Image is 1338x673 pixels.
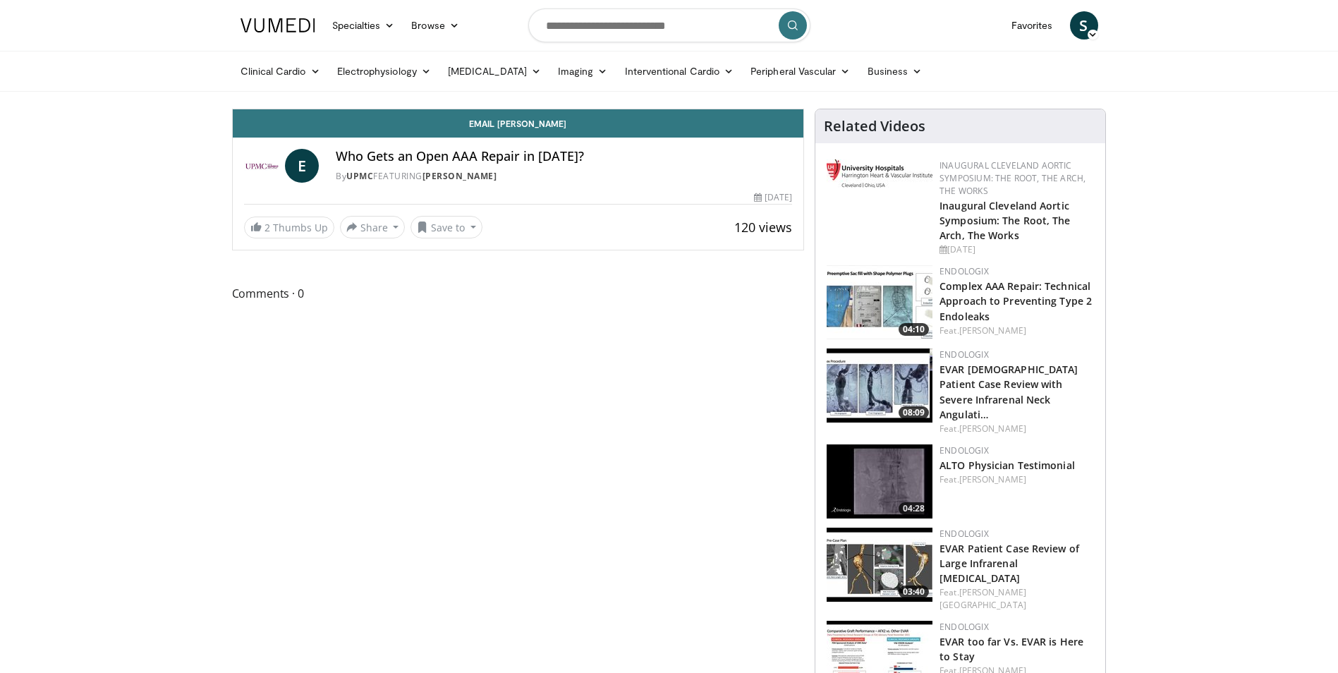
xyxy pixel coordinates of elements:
button: Save to [410,216,482,238]
img: e33325bb-4765-4671-b2dc-122643ae8098.150x105_q85_crop-smart_upscale.jpg [827,528,932,602]
a: 03:40 [827,528,932,602]
a: Imaging [549,57,616,85]
div: Feat. [939,423,1094,435]
a: Endologix [939,621,989,633]
a: Peripheral Vascular [742,57,858,85]
span: 04:10 [899,323,929,336]
div: By FEATURING [336,170,792,183]
a: UPMC [346,170,373,182]
a: Clinical Cardio [232,57,329,85]
a: [PERSON_NAME] [959,473,1026,485]
a: 2 Thumbs Up [244,217,334,238]
a: Business [859,57,931,85]
a: Electrophysiology [329,57,439,85]
a: E [285,149,319,183]
a: Browse [403,11,468,40]
a: Endologix [939,348,989,360]
span: Comments 0 [232,284,805,303]
a: EVAR [DEMOGRAPHIC_DATA] Patient Case Review with Severe Infrarenal Neck Angulati… [939,363,1078,420]
img: bda5e529-a0e2-472c-9a03-0f25eb80221d.jpg.150x105_q85_autocrop_double_scale_upscale_version-0.2.jpg [827,159,932,188]
span: 120 views [734,219,792,236]
span: 2 [264,221,270,234]
a: [PERSON_NAME] [422,170,497,182]
a: EVAR too far Vs. EVAR is Here to Stay [939,635,1083,663]
span: 08:09 [899,406,929,419]
a: Complex AAA Repair: Technical Approach to Preventing Type 2 Endoleaks [939,279,1092,322]
h4: Who Gets an Open AAA Repair in [DATE]? [336,149,792,164]
a: [MEDICAL_DATA] [439,57,549,85]
a: Favorites [1003,11,1062,40]
a: EVAR Patient Case Review of Large Infrarenal [MEDICAL_DATA] [939,542,1079,585]
a: Endologix [939,528,989,540]
a: 04:28 [827,444,932,519]
a: Interventional Cardio [616,57,743,85]
input: Search topics, interventions [528,8,810,42]
span: 03:40 [899,586,929,598]
a: ALTO Physician Testimonial [939,459,1075,472]
a: Inaugural Cleveland Aortic Symposium: The Root, The Arch, The Works [939,199,1070,242]
a: 08:09 [827,348,932,423]
a: Endologix [939,444,989,456]
span: 04:28 [899,502,929,515]
a: Endologix [939,265,989,277]
h4: Related Videos [824,118,925,135]
img: 12ab9fdc-99b8-47b8-93c3-9e9f58d793f2.150x105_q85_crop-smart_upscale.jpg [827,265,932,339]
a: Inaugural Cleveland Aortic Symposium: The Root, The Arch, The Works [939,159,1085,197]
img: 67c1e0d2-072b-4cbe-8600-616308564143.150x105_q85_crop-smart_upscale.jpg [827,348,932,423]
img: 13d0ebda-a674-44bd-964b-6e4d062923e0.150x105_q85_crop-smart_upscale.jpg [827,444,932,519]
a: [PERSON_NAME] [959,423,1026,435]
a: Email [PERSON_NAME] [233,109,804,138]
div: Feat. [939,586,1094,612]
button: Share [340,216,406,238]
a: S [1070,11,1098,40]
a: [PERSON_NAME] [959,325,1026,336]
img: UPMC [244,149,280,183]
a: 04:10 [827,265,932,339]
div: [DATE] [939,243,1094,256]
div: [DATE] [754,191,792,204]
div: Feat. [939,325,1094,337]
a: [PERSON_NAME][GEOGRAPHIC_DATA] [939,586,1026,611]
img: VuMedi Logo [241,18,315,32]
a: Specialties [324,11,403,40]
div: Feat. [939,473,1094,486]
